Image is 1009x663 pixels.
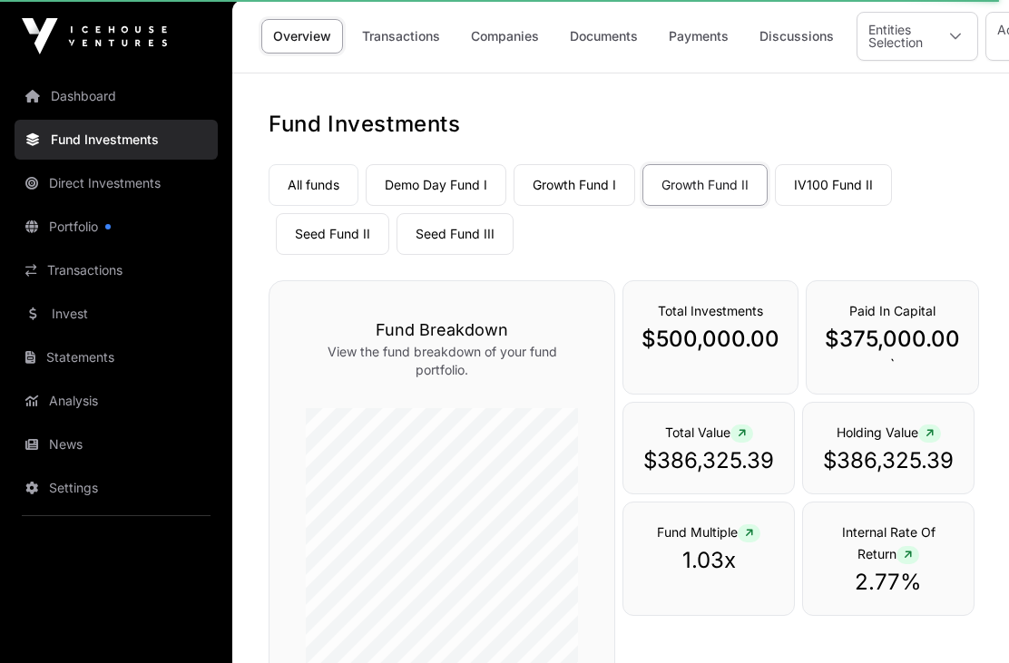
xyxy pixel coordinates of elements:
[857,13,934,60] div: Entities Selection
[642,325,779,354] p: $500,000.00
[306,343,578,379] p: View the fund breakdown of your fund portfolio.
[15,381,218,421] a: Analysis
[350,19,452,54] a: Transactions
[657,524,760,540] span: Fund Multiple
[665,424,753,440] span: Total Value
[269,164,358,206] a: All funds
[658,303,763,318] span: Total Investments
[15,76,218,116] a: Dashboard
[15,337,218,377] a: Statements
[849,303,936,318] span: Paid In Capital
[22,18,167,54] img: Icehouse Ventures Logo
[397,213,514,255] a: Seed Fund III
[366,164,506,206] a: Demo Day Fund I
[842,524,936,561] span: Internal Rate Of Return
[748,19,846,54] a: Discussions
[642,446,776,475] p: $386,325.39
[806,280,979,395] div: `
[514,164,635,206] a: Growth Fund I
[825,325,960,354] p: $375,000.00
[269,110,973,139] h1: Fund Investments
[657,19,740,54] a: Payments
[15,250,218,290] a: Transactions
[15,424,218,464] a: News
[642,164,768,206] a: Growth Fund II
[821,446,955,475] p: $386,325.39
[918,576,1009,663] iframe: Chat Widget
[775,164,892,206] a: IV100 Fund II
[558,19,650,54] a: Documents
[306,317,578,343] h3: Fund Breakdown
[15,468,218,508] a: Settings
[459,19,551,54] a: Companies
[276,213,389,255] a: Seed Fund II
[821,568,955,597] p: 2.77%
[15,207,218,247] a: Portfolio
[15,294,218,334] a: Invest
[261,19,343,54] a: Overview
[15,163,218,203] a: Direct Investments
[837,424,941,440] span: Holding Value
[642,546,776,575] p: 1.03x
[15,120,218,160] a: Fund Investments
